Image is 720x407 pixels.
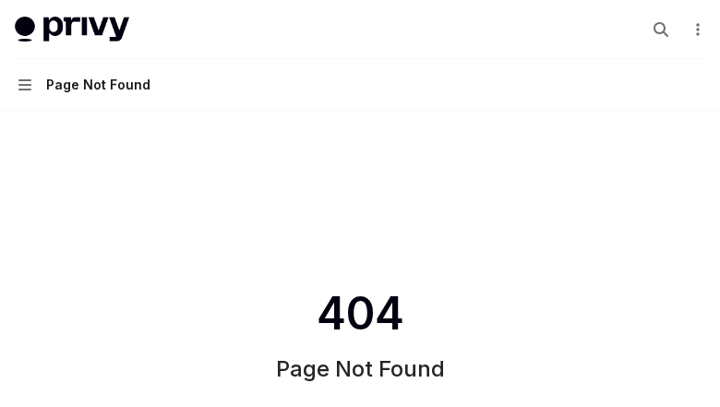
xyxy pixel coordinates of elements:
[313,288,408,340] span: 404
[46,74,150,96] div: Page Not Found
[687,17,705,42] button: More actions
[276,354,445,384] h1: Page Not Found
[646,15,676,44] button: Open search
[15,17,129,42] img: light logo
